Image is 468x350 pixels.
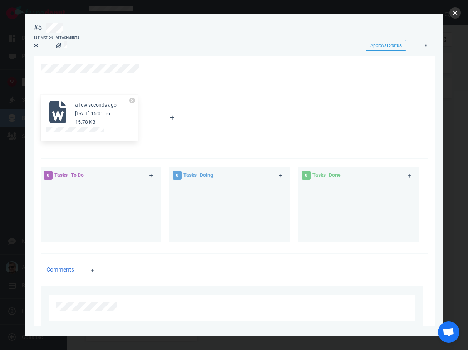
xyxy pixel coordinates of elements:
span: Tasks - Doing [183,172,213,178]
div: Estimation [34,35,53,40]
span: 0 [302,171,311,180]
a: Open de chat [438,321,459,343]
span: 0 [173,171,182,180]
span: 0 [44,171,53,180]
div: #5 [34,23,42,32]
small: 15.78 KB [75,119,95,125]
div: Attachments [56,35,79,40]
span: Tasks - To Do [54,172,84,178]
button: close [449,7,461,19]
span: Tasks - Done [312,172,341,178]
span: Comments [46,266,74,274]
small: [DATE] 16:01:56 [75,111,110,116]
small: a few seconds ago [75,102,117,108]
button: Approval Status [366,40,406,51]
